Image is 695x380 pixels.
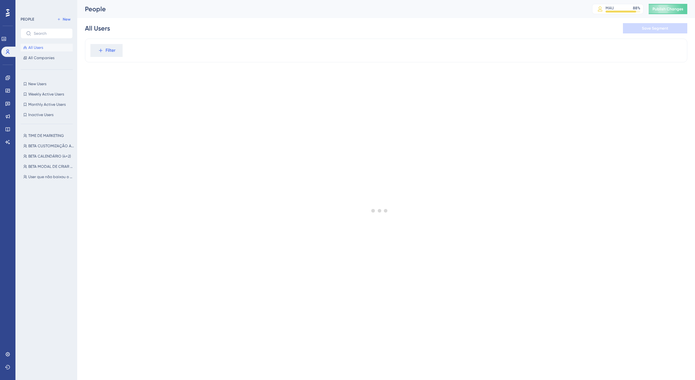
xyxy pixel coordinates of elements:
span: User que não baixou o app [28,174,74,179]
button: Inactive Users [21,111,73,119]
input: Search [34,31,67,36]
span: BETA MODAL DE CRIAR TAREFA [28,164,74,169]
button: TIME DE MARKETING [21,132,77,140]
button: Monthly Active Users [21,101,73,108]
span: Publish Changes [653,6,683,12]
div: All Users [85,24,110,33]
button: Publish Changes [649,4,687,14]
button: BETA CALENDÁRIO (4+2) [21,152,77,160]
button: User que não baixou o app [21,173,77,181]
button: BETA MODAL DE CRIAR TAREFA [21,163,77,170]
span: BETA CUSTOMIZAÇÃO AUTOMÁTICA (2+2) [28,143,74,149]
span: BETA CALENDÁRIO (4+2) [28,154,71,159]
button: New Users [21,80,73,88]
span: Weekly Active Users [28,92,64,97]
span: All Companies [28,55,54,60]
button: Save Segment [623,23,687,33]
span: Monthly Active Users [28,102,66,107]
button: All Companies [21,54,73,62]
button: Weekly Active Users [21,90,73,98]
button: New [55,15,73,23]
span: Save Segment [642,26,668,31]
div: People [85,5,576,14]
div: PEOPLE [21,17,34,22]
button: BETA CUSTOMIZAÇÃO AUTOMÁTICA (2+2) [21,142,77,150]
div: MAU [606,5,614,11]
span: New [63,17,70,22]
div: 88 % [633,5,640,11]
span: New Users [28,81,46,86]
button: All Users [21,44,73,51]
span: TIME DE MARKETING [28,133,64,138]
span: All Users [28,45,43,50]
span: Inactive Users [28,112,53,117]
